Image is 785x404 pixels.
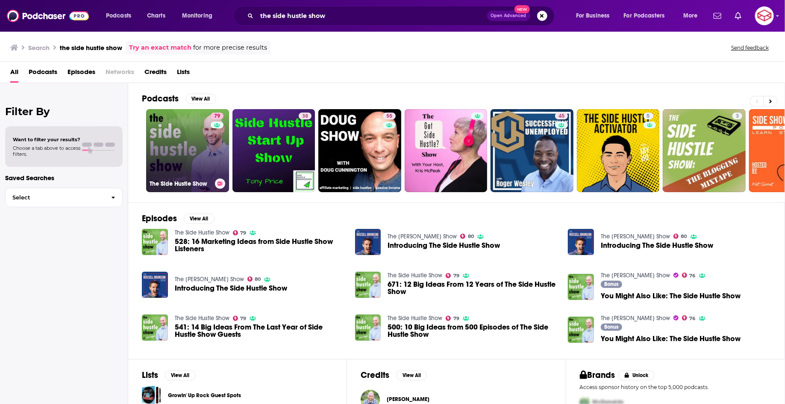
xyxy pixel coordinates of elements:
h2: Lists [142,370,158,380]
img: Introducing The Side Hustle Show [355,229,381,255]
a: Charts [141,9,171,23]
span: Monitoring [182,10,212,22]
button: Show profile menu [755,6,774,25]
h3: the side hustle show [60,44,122,52]
span: New [515,5,530,13]
a: The Russell Brunson Show [175,276,244,283]
a: 79 [446,316,459,321]
span: Open Advanced [491,14,526,18]
span: Bonus [605,324,619,330]
a: All [10,65,18,83]
span: 76 [690,274,696,278]
h2: Podcasts [142,93,179,104]
a: 38 [232,109,315,192]
h2: Credits [361,370,389,380]
h3: The Side Hustle Show [150,180,212,187]
span: Logged in as callista [755,6,774,25]
h2: Filter By [5,105,123,118]
span: 38 [302,112,308,121]
span: 76 [690,317,696,321]
button: open menu [100,9,142,23]
a: The Kara Goldin Show [601,315,670,322]
span: Select [6,195,104,200]
a: Show notifications dropdown [732,9,745,23]
img: 671: 12 Big Ideas From 12 Years of The Side Hustle Show [355,272,381,298]
span: 55 [386,112,392,121]
span: Lists [177,65,190,83]
img: You Might Also Like: The Side Hustle Show [568,317,594,343]
a: 80 [460,234,474,239]
span: Bonus [605,282,619,287]
a: Introducing The Side Hustle Show [388,242,500,249]
a: 79 [233,230,247,235]
img: Introducing The Side Hustle Show [142,272,168,298]
a: Try an exact match [129,43,191,53]
a: The Side Hustle Show [175,229,229,236]
a: 3 [663,109,746,192]
h3: Search [28,44,50,52]
a: 541: 14 Big Ideas From The Last Year of Side Hustle Show Guests [175,324,345,338]
span: for more precise results [193,43,267,53]
a: The Side Hustle Show [175,315,229,322]
div: Search podcasts, credits, & more... [241,6,563,26]
span: Choose a tab above to access filters. [13,145,80,157]
button: Open AdvancedNew [487,11,530,21]
span: Networks [106,65,134,83]
a: The Kara Goldin Show [601,272,670,279]
span: 80 [468,235,474,238]
span: Want to filter your results? [13,137,80,143]
button: open menu [570,9,620,23]
a: Growin' Up Rock Guest Spots [168,391,241,400]
span: 80 [255,277,261,281]
button: Send feedback [729,44,771,51]
a: 79 [233,316,247,321]
span: 45 [559,112,564,121]
span: Charts [147,10,165,22]
a: 79 [446,273,459,278]
a: 45 [491,109,573,192]
span: 5 [647,112,650,121]
a: 528: 16 Marketing Ideas from Side Hustle Show Listeners [175,238,345,253]
a: 80 [673,234,687,239]
a: 55 [383,113,396,119]
a: Episodes [68,65,95,83]
h2: Episodes [142,213,177,224]
a: 500: 10 Big Ideas from 500 Episodes of The Side Hustle Show [355,315,381,341]
h2: Brands [580,370,615,380]
button: View All [396,370,427,380]
img: 528: 16 Marketing Ideas from Side Hustle Show Listeners [142,229,168,255]
a: 79 [211,113,223,119]
a: Nick Loper [387,396,429,403]
img: Introducing The Side Hustle Show [568,229,594,255]
a: The Side Hustle Show [388,272,442,279]
img: 541: 14 Big Ideas From The Last Year of Side Hustle Show Guests [142,315,168,341]
span: 79 [453,274,459,278]
img: You Might Also Like: The Side Hustle Show [568,274,594,300]
a: 80 [247,276,261,282]
a: You Might Also Like: The Side Hustle Show [601,292,741,300]
button: View All [184,214,215,224]
span: 79 [453,317,459,321]
a: Credits [144,65,167,83]
span: You Might Also Like: The Side Hustle Show [601,335,741,342]
span: 79 [214,112,220,121]
button: open menu [677,9,709,23]
a: 45 [555,113,568,119]
button: Unlock [618,370,655,380]
a: ListsView All [142,370,196,380]
a: Introducing The Side Hustle Show [601,242,713,249]
a: 671: 12 Big Ideas From 12 Years of The Side Hustle Show [388,281,558,295]
a: Show notifications dropdown [710,9,725,23]
img: Podchaser - Follow, Share and Rate Podcasts [7,8,89,24]
span: More [683,10,698,22]
span: For Business [576,10,610,22]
